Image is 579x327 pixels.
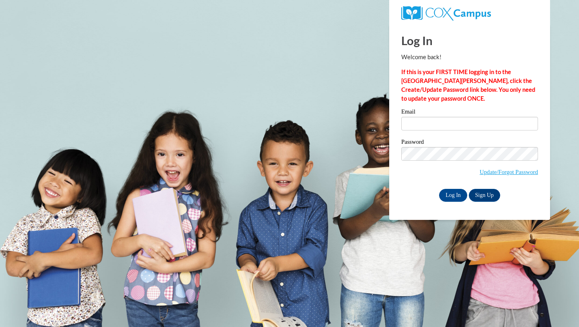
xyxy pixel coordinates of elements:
a: Sign Up [469,189,500,202]
label: Password [401,139,538,147]
a: Update/Forgot Password [480,169,538,175]
a: COX Campus [401,9,491,16]
img: COX Campus [401,6,491,21]
strong: If this is your FIRST TIME logging in to the [GEOGRAPHIC_DATA][PERSON_NAME], click the Create/Upd... [401,68,535,102]
input: Log In [439,189,467,202]
h1: Log In [401,32,538,49]
p: Welcome back! [401,53,538,62]
label: Email [401,109,538,117]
